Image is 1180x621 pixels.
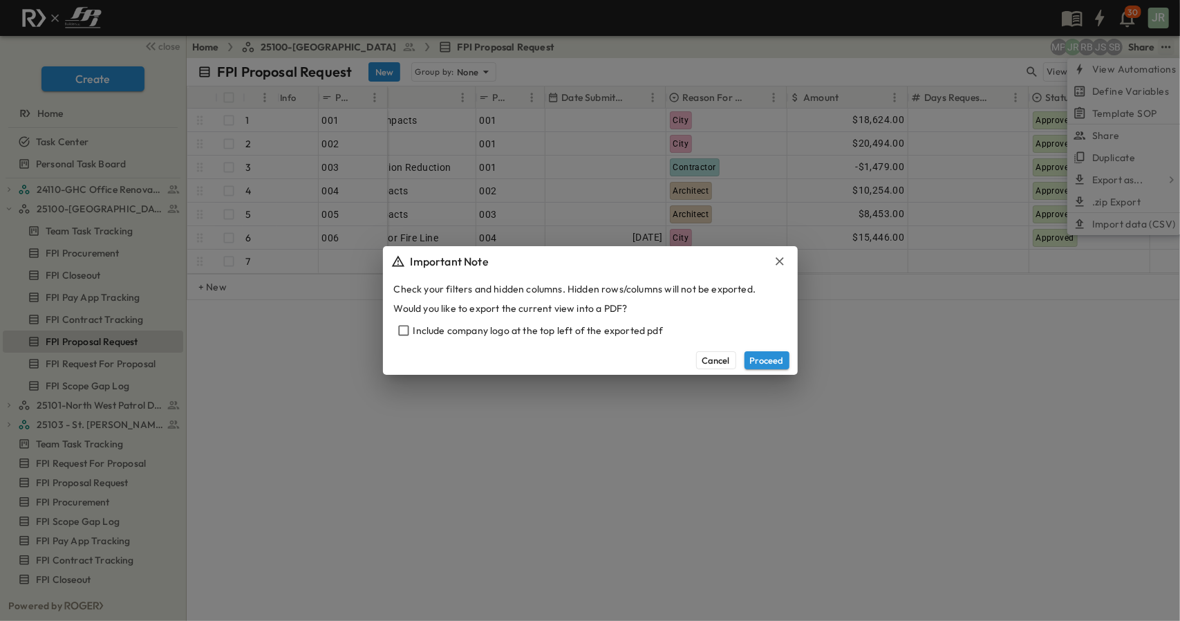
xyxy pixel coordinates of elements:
button: Cancel [696,351,736,369]
button: Proceed [744,351,789,369]
h5: Important Note [411,253,489,270]
p: Would you like to export the current view into a PDF? [394,302,628,315]
div: Include company logo at the top left of the exported pdf [394,321,787,340]
p: Check your filters and hidden columns. Hidden rows/columns will not be exported. [394,282,756,296]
